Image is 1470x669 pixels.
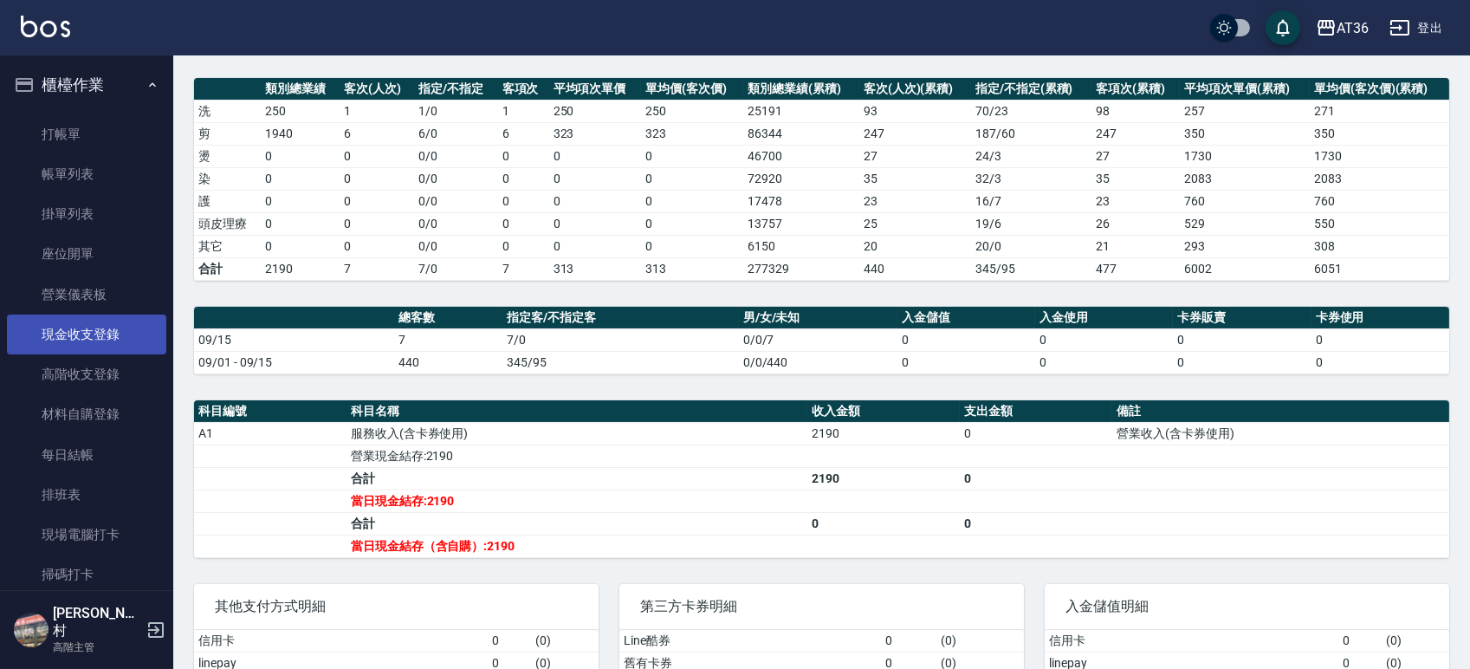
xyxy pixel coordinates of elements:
[394,351,502,373] td: 440
[549,167,642,190] td: 0
[7,435,166,475] a: 每日結帳
[340,78,414,101] th: 客次(人次)
[739,351,897,373] td: 0/0/440
[1310,78,1449,101] th: 單均價(客次價)(累積)
[1311,328,1449,351] td: 0
[414,78,497,101] th: 指定/不指定
[1180,167,1310,190] td: 2083
[549,257,642,280] td: 313
[743,257,859,280] td: 277329
[807,400,960,423] th: 收入金額
[488,630,531,653] td: 0
[859,78,971,101] th: 客次(人次)(累積)
[194,100,261,122] td: 洗
[743,235,859,257] td: 6150
[194,167,261,190] td: 染
[743,212,859,235] td: 13757
[14,613,49,647] img: Person
[971,78,1091,101] th: 指定/不指定(累積)
[340,190,414,212] td: 0
[194,351,394,373] td: 09/01 - 09/15
[261,100,340,122] td: 250
[1065,598,1428,615] span: 入金儲值明細
[937,630,1025,653] td: ( 0 )
[897,307,1035,329] th: 入金儲值
[960,467,1112,490] td: 0
[743,100,859,122] td: 25191
[1091,212,1180,235] td: 26
[1311,351,1449,373] td: 0
[1266,10,1300,45] button: save
[549,100,642,122] td: 250
[971,257,1091,280] td: 345/95
[7,315,166,354] a: 現金收支登錄
[1311,307,1449,329] th: 卡券使用
[498,78,549,101] th: 客項次
[340,100,414,122] td: 1
[7,275,166,315] a: 營業儀表板
[414,190,497,212] td: 0 / 0
[549,190,642,212] td: 0
[1310,167,1449,190] td: 2083
[498,100,549,122] td: 1
[1091,167,1180,190] td: 35
[881,630,937,653] td: 0
[261,122,340,145] td: 1940
[1180,145,1310,167] td: 1730
[194,630,488,653] td: 信用卡
[641,100,743,122] td: 250
[1091,122,1180,145] td: 247
[340,212,414,235] td: 0
[7,555,166,594] a: 掃碼打卡
[21,16,70,37] img: Logo
[1180,257,1310,280] td: 6002
[261,78,340,101] th: 類別總業績
[1173,307,1311,329] th: 卡券販賣
[807,512,960,535] td: 0
[897,351,1035,373] td: 0
[346,422,807,445] td: 服務收入(含卡券使用)
[549,235,642,257] td: 0
[859,145,971,167] td: 27
[641,78,743,101] th: 單均價(客次價)
[1180,122,1310,145] td: 350
[7,354,166,394] a: 高階收支登錄
[261,257,340,280] td: 2190
[414,167,497,190] td: 0 / 0
[743,145,859,167] td: 46700
[971,122,1091,145] td: 187 / 60
[1173,351,1311,373] td: 0
[549,78,642,101] th: 平均項次單價
[641,257,743,280] td: 313
[859,235,971,257] td: 20
[641,235,743,257] td: 0
[498,235,549,257] td: 0
[1310,100,1449,122] td: 271
[261,235,340,257] td: 0
[7,475,166,515] a: 排班表
[7,154,166,194] a: 帳單列表
[1383,12,1449,44] button: 登出
[502,307,739,329] th: 指定客/不指定客
[1180,235,1310,257] td: 293
[340,122,414,145] td: 6
[215,598,578,615] span: 其他支付方式明細
[1180,212,1310,235] td: 529
[7,194,166,234] a: 掛單列表
[531,630,599,653] td: ( 0 )
[261,190,340,212] td: 0
[194,257,261,280] td: 合計
[743,78,859,101] th: 類別總業績(累積)
[7,515,166,555] a: 現場電腦打卡
[1091,145,1180,167] td: 27
[1091,190,1180,212] td: 23
[1310,122,1449,145] td: 350
[1091,257,1180,280] td: 477
[1091,78,1180,101] th: 客項次(累積)
[414,212,497,235] td: 0 / 0
[340,167,414,190] td: 0
[1310,190,1449,212] td: 760
[1309,10,1376,46] button: AT36
[498,145,549,167] td: 0
[194,422,346,445] td: A1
